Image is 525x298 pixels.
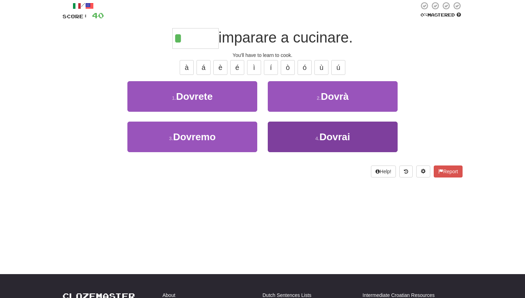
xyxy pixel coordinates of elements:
button: é [230,60,244,75]
div: You'll have to learn to cook. [62,52,463,59]
div: / [62,1,104,10]
div: Mastered [419,12,463,18]
button: 4.Dovrai [268,122,398,152]
button: Report [434,166,463,177]
span: Dovrà [321,91,348,102]
small: 2 . [317,95,321,101]
button: 1.Dovrete [127,81,257,112]
button: Round history (alt+y) [399,166,413,177]
button: è [213,60,227,75]
button: í [264,60,278,75]
button: ò [281,60,295,75]
button: ì [247,60,261,75]
span: Score: [62,13,88,19]
span: Dovrai [319,131,350,142]
button: 3.Dovremo [127,122,257,152]
span: imparare a cucinare. [219,29,353,46]
button: à [180,60,194,75]
span: 0 % [420,12,427,18]
button: ú [331,60,345,75]
button: 2.Dovrà [268,81,398,112]
span: Dovrete [176,91,213,102]
small: 3 . [169,136,173,141]
span: 40 [92,11,104,20]
button: ó [298,60,312,75]
button: á [197,60,211,75]
span: Dovremo [173,131,215,142]
button: Help! [371,166,396,177]
button: ù [314,60,328,75]
small: 1 . [172,95,176,101]
small: 4 . [315,136,320,141]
